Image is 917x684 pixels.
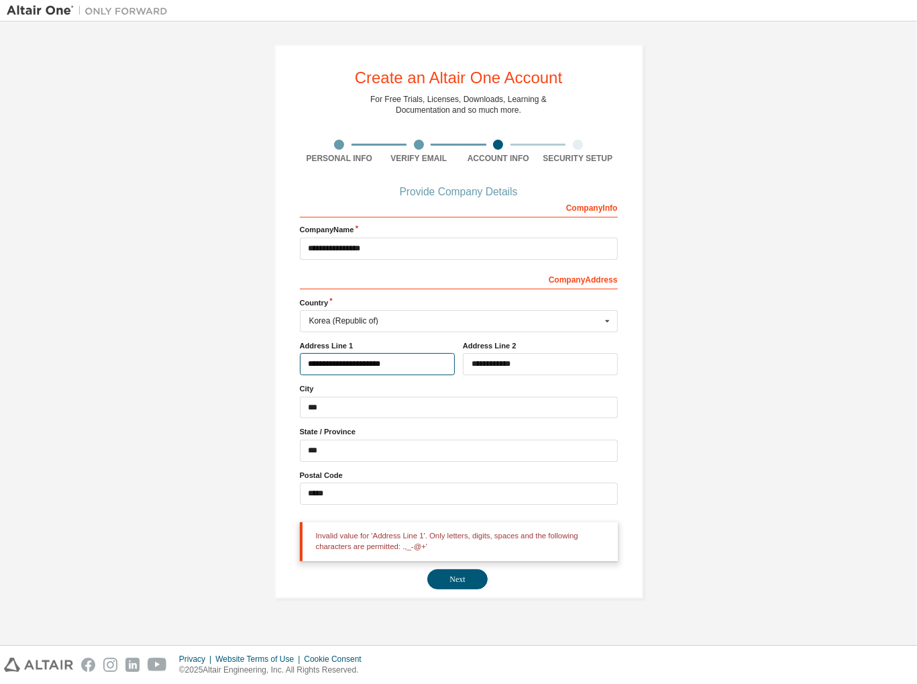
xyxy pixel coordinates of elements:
[300,196,618,217] div: Company Info
[300,297,618,308] label: Country
[81,658,95,672] img: facebook.svg
[300,470,618,481] label: Postal Code
[300,153,380,164] div: Personal Info
[4,658,73,672] img: altair_logo.svg
[300,426,618,437] label: State / Province
[103,658,117,672] img: instagram.svg
[309,317,601,325] div: Korea (Republic of)
[300,224,618,235] label: Company Name
[215,654,304,665] div: Website Terms of Use
[459,153,539,164] div: Account Info
[179,665,370,676] p: © 2025 Altair Engineering, Inc. All Rights Reserved.
[538,153,618,164] div: Security Setup
[300,268,618,289] div: Company Address
[300,340,455,351] label: Address Line 1
[379,153,459,164] div: Verify Email
[179,654,215,665] div: Privacy
[355,70,563,86] div: Create an Altair One Account
[148,658,167,672] img: youtube.svg
[7,4,174,17] img: Altair One
[300,522,618,562] div: Invalid value for 'Address Line 1'. Only letters, digits, spaces and the following characters are...
[300,383,618,394] label: City
[463,340,618,351] label: Address Line 2
[304,654,369,665] div: Cookie Consent
[300,188,618,196] div: Provide Company Details
[125,658,140,672] img: linkedin.svg
[427,569,488,589] button: Next
[370,94,547,115] div: For Free Trials, Licenses, Downloads, Learning & Documentation and so much more.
